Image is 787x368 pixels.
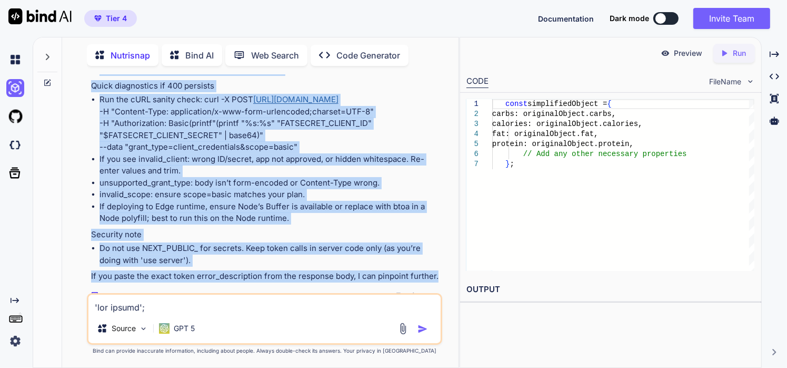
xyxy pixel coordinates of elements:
[112,323,136,334] p: Source
[216,118,281,128] annotation: (printf "%s:%s" "
[409,292,417,301] img: like
[106,13,127,24] span: Tier 4
[99,189,441,201] li: invalid_scope: ensure scope=basic matches your plan.
[174,323,195,334] p: GPT 5
[6,79,24,97] img: ai-studio
[466,139,479,149] div: 5
[466,159,479,169] div: 7
[466,149,479,159] div: 6
[192,118,196,128] mi: p
[6,332,24,350] img: settings
[538,13,594,24] button: Documentation
[91,229,441,241] p: Security note
[91,270,441,283] p: If you paste the exact token error_description from the response body, I can pinpoint further.
[528,100,607,108] span: simplifiedObject =
[159,323,170,334] img: GPT 5
[6,51,24,69] img: chat
[661,49,670,58] img: preview
[99,94,441,153] li: Run the cURL sanity check: curl -X POST -H "Content-Type: application/x-www-form-urlencoded;chars...
[99,243,441,266] li: Do not use NEXT_PUBLIC_ for secrets. Keep token calls in server code only (as you’re doing with '...
[607,100,612,108] span: {
[710,76,742,87] span: FileName
[200,118,202,128] mi: i
[466,129,479,139] div: 4
[506,100,528,108] span: const
[492,130,599,138] span: fat: originalObject.fat,
[394,292,402,301] img: copy
[87,347,443,355] p: Bind can provide inaccurate information, including about people. Always double-check its answers....
[189,118,192,128] mo: (
[8,8,72,24] img: Bind AI
[99,201,441,225] li: If deploying to Edge runtime, ensure Node’s Buffer is available or replace with btoa in a Node po...
[733,48,746,59] p: Run
[99,153,441,177] li: If you see invalid_client: wrong ID/secret, app not approved, or hidden whitespace. Re-enter valu...
[466,75,489,88] div: CODE
[94,15,102,22] img: premium
[202,118,206,128] mi: n
[209,118,212,128] mi: f
[6,108,24,125] img: githubLight
[111,49,150,62] p: Nutrisnap
[91,80,441,92] p: Quick diagnostics if 400 persists
[206,118,209,128] mi: t
[185,49,214,62] p: Bind AI
[746,77,755,86] img: chevron down
[100,291,150,302] p: Open in Editor
[510,160,514,168] span: ;
[253,94,338,104] a: [URL][DOMAIN_NAME]
[84,10,137,27] button: premiumTier 4
[460,277,761,302] h2: OUTPUT
[212,118,216,128] mi: "
[196,118,200,128] mi: r
[139,324,148,333] img: Pick Models
[417,324,428,334] img: icon
[397,323,409,335] img: attachment
[492,140,634,148] span: protein: originalObject.protein,
[674,48,703,59] p: Preview
[492,110,616,118] span: carbs: originalObject.carbs,
[466,109,479,119] div: 2
[538,14,594,23] span: Documentation
[523,150,687,158] span: // Add any other necessary properties
[251,49,299,62] p: Web Search
[466,99,479,109] div: 1
[99,177,441,189] li: unsupported_grant_type: body isn’t form-encoded or Content-Type wrong.
[492,120,643,128] span: calories: originalObject.calories,
[6,136,24,154] img: darkCloudIdeIcon
[693,8,770,29] button: Invite Team
[336,49,400,62] p: Code Generator
[466,119,479,129] div: 3
[610,13,649,24] span: Dark mode
[423,292,432,301] img: dislike
[506,160,510,168] span: }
